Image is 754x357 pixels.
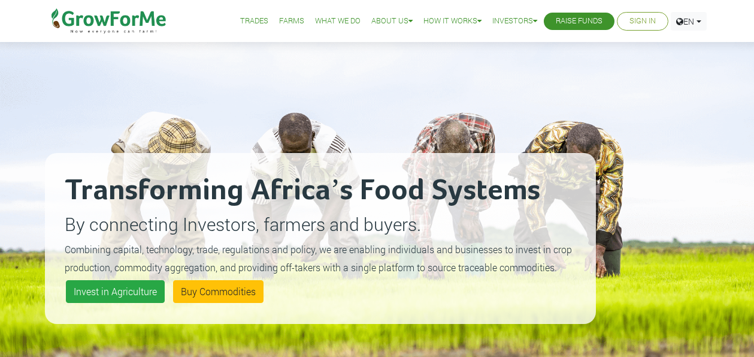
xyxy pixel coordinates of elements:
[423,15,482,28] a: How it Works
[66,280,165,303] a: Invest in Agriculture
[371,15,413,28] a: About Us
[240,15,268,28] a: Trades
[65,243,572,274] small: Combining capital, technology, trade, regulations and policy, we are enabling individuals and bus...
[279,15,304,28] a: Farms
[65,211,576,238] p: By connecting Investors, farmers and buyers.
[315,15,361,28] a: What We Do
[492,15,537,28] a: Investors
[629,15,656,28] a: Sign In
[671,12,707,31] a: EN
[65,173,576,209] h2: Transforming Africa’s Food Systems
[173,280,264,303] a: Buy Commodities
[556,15,602,28] a: Raise Funds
